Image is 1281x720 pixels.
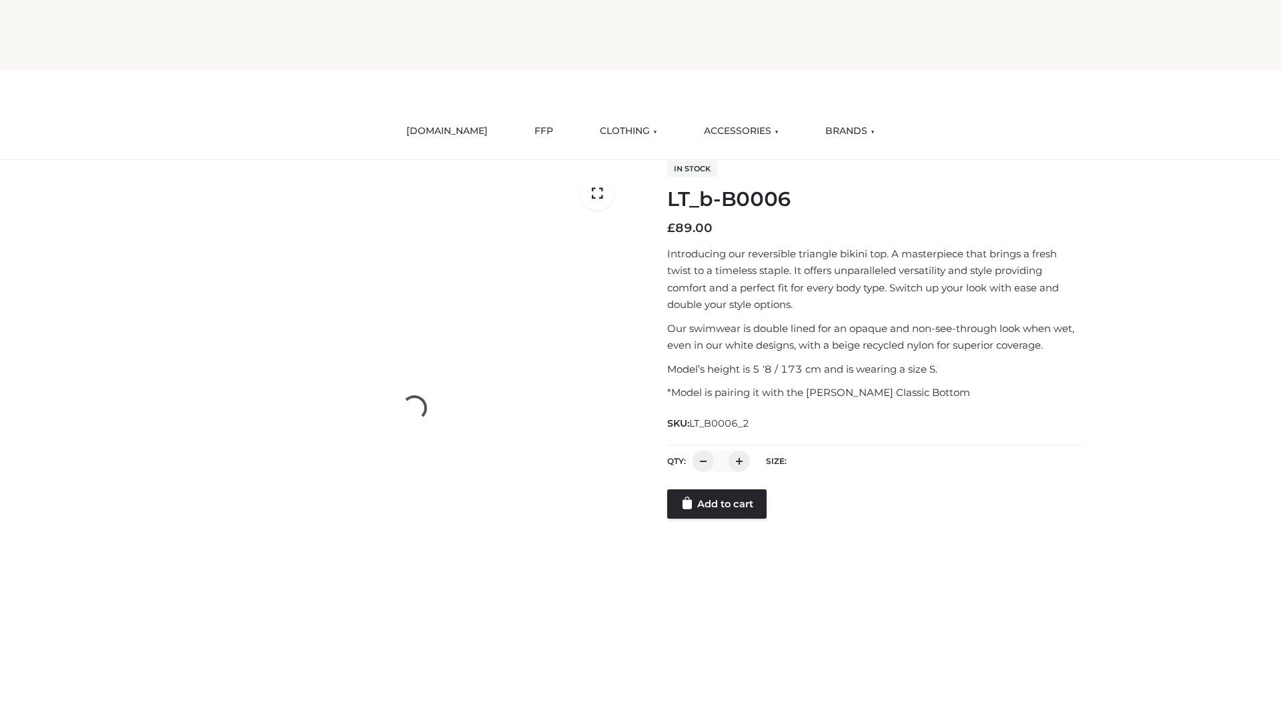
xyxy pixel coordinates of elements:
a: BRANDS [815,117,885,146]
bdi: 89.00 [667,221,713,235]
label: Size: [766,456,787,466]
span: £ [667,221,675,235]
p: Model’s height is 5 ‘8 / 173 cm and is wearing a size S. [667,361,1083,378]
p: *Model is pairing it with the [PERSON_NAME] Classic Bottom [667,384,1083,401]
a: CLOTHING [590,117,667,146]
label: QTY: [667,456,686,466]
a: FFP [524,117,563,146]
span: In stock [667,161,717,177]
span: LT_B0006_2 [689,417,749,429]
span: SKU: [667,415,751,431]
p: Introducing our reversible triangle bikini top. A masterpiece that brings a fresh twist to a time... [667,245,1083,313]
a: ACCESSORIES [694,117,789,146]
a: Add to cart [667,489,767,519]
p: Our swimwear is double lined for an opaque and non-see-through look when wet, even in our white d... [667,320,1083,354]
h1: LT_b-B0006 [667,187,1083,211]
a: [DOMAIN_NAME] [396,117,498,146]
